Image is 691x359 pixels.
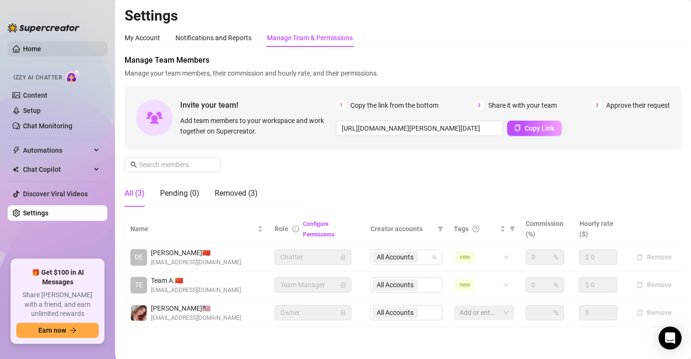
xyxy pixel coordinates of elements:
span: filter [507,222,517,236]
button: Remove [633,279,676,291]
img: Chat Copilot [12,166,19,173]
span: DE [135,252,143,262]
span: Chat Copilot [23,162,91,177]
button: Earn nowarrow-right [16,323,99,338]
th: Name [125,214,269,244]
button: Remove [633,307,676,318]
div: All (3) [125,188,145,199]
span: Team Manager [280,278,345,292]
span: question-circle [472,225,479,232]
span: 3 [592,100,602,111]
span: All Accounts [372,251,418,263]
div: Manage Team & Permissions [267,33,353,43]
span: Creator accounts [370,224,434,234]
a: Chat Monitoring [23,122,72,130]
span: Copy the link from the bottom [350,100,438,111]
span: All Accounts [377,252,414,262]
span: Earn now [38,326,66,334]
input: Search members [139,159,207,170]
div: Open Intercom Messenger [658,326,681,349]
span: [EMAIL_ADDRESS][DOMAIN_NAME] [151,314,241,323]
span: Chatter [280,250,345,264]
a: Setup [23,107,41,114]
span: Add team members to your workspace and work together on Supercreator. [180,115,332,136]
div: Pending (0) [160,188,199,199]
span: TE [135,280,143,290]
span: 2 [474,100,484,111]
span: new [456,280,474,290]
span: [EMAIL_ADDRESS][DOMAIN_NAME] [151,286,241,295]
a: Settings [23,209,48,217]
th: Hourly rate ($) [573,214,627,244]
span: copy [514,124,521,131]
span: Automations [23,143,91,158]
a: Content [23,91,47,99]
span: [EMAIL_ADDRESS][DOMAIN_NAME] [151,258,241,267]
span: [PERSON_NAME] 🇨🇳 [151,247,241,258]
span: filter [509,226,515,232]
span: 1 [336,100,346,111]
span: Approve their request [606,100,670,111]
a: Discover Viral Videos [23,190,88,198]
img: Amy August [131,305,147,321]
span: Copy Link [525,124,554,132]
span: Role [275,225,288,233]
th: Commission (%) [520,214,574,244]
span: Share it with your team [488,100,557,111]
span: filter [436,222,445,236]
div: My Account [125,33,160,43]
div: Notifications and Reports [175,33,252,43]
a: Home [23,45,41,53]
span: info-circle [292,225,299,232]
span: team [431,254,437,260]
span: [PERSON_NAME] 🇺🇸 [151,303,241,314]
span: Owner [280,305,345,320]
img: logo-BBDzfeDw.svg [8,23,80,33]
span: arrow-right [70,327,77,334]
span: Team A. 🇨🇳 [151,275,241,286]
span: Share [PERSON_NAME] with a friend, and earn unlimited rewards [16,291,99,319]
span: Tags [454,224,469,234]
div: Removed (3) [215,188,258,199]
span: lock [340,310,346,315]
span: thunderbolt [12,146,20,154]
span: Manage Team Members [125,55,681,66]
button: Remove [633,251,676,263]
span: Invite your team! [180,99,336,111]
span: lock [340,282,346,288]
a: Configure Permissions [303,221,334,238]
h2: Settings [125,7,681,25]
span: Izzy AI Chatter [13,73,62,82]
button: Copy Link [507,121,562,136]
span: search [130,161,137,168]
span: lock [340,254,346,260]
span: 🎁 Get $100 in AI Messages [16,268,99,287]
span: filter [438,226,443,232]
img: AI Chatter [66,69,81,83]
span: new [456,252,474,262]
span: Manage your team members, their commission and hourly rate, and their permissions. [125,68,681,79]
span: Name [130,224,255,234]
